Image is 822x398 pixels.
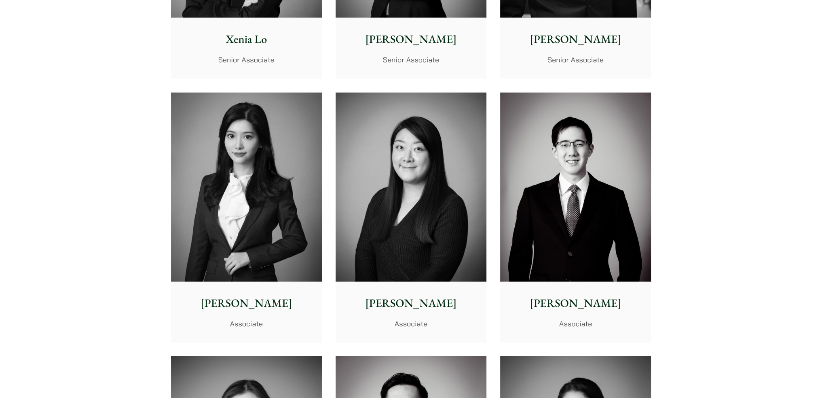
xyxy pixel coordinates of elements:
a: [PERSON_NAME] Associate [500,93,651,343]
p: [PERSON_NAME] [507,295,644,312]
p: Senior Associate [342,54,480,65]
a: Florence Yan photo [PERSON_NAME] Associate [171,93,322,343]
p: Senior Associate [507,54,644,65]
p: Associate [342,318,480,329]
p: Senior Associate [178,54,315,65]
p: Associate [507,318,644,329]
p: [PERSON_NAME] [178,295,315,312]
p: Associate [178,318,315,329]
p: [PERSON_NAME] [342,31,480,48]
img: Florence Yan photo [171,93,322,282]
p: [PERSON_NAME] [507,31,644,48]
p: Xenia Lo [178,31,315,48]
p: [PERSON_NAME] [342,295,480,312]
a: [PERSON_NAME] Associate [336,93,486,343]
